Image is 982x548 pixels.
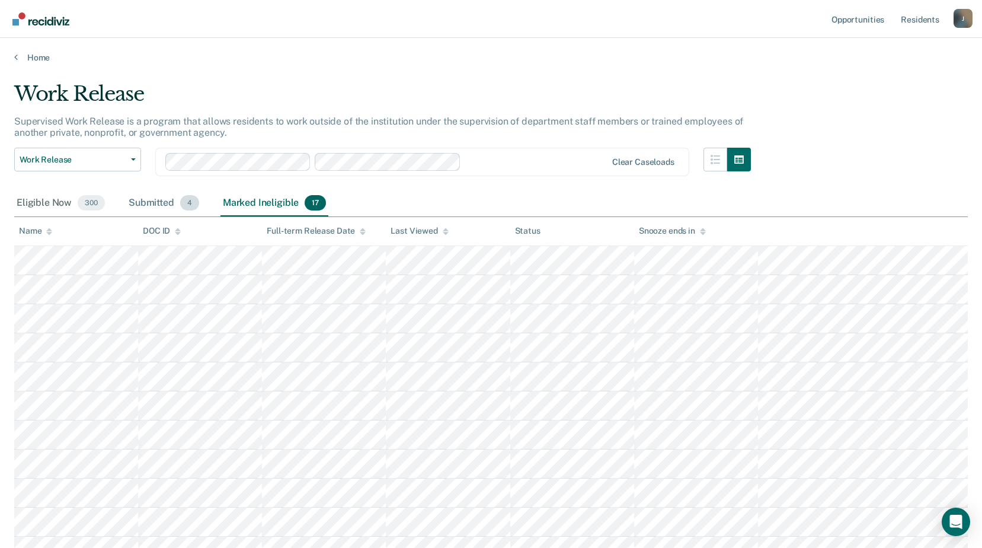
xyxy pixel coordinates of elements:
[126,190,201,216] div: Submitted4
[267,226,366,236] div: Full-term Release Date
[391,226,448,236] div: Last Viewed
[78,195,105,211] span: 300
[515,226,540,236] div: Status
[14,190,107,216] div: Eligible Now300
[143,226,181,236] div: DOC ID
[20,155,126,165] span: Work Release
[942,508,970,536] div: Open Intercom Messenger
[12,12,69,26] img: Recidiviz
[220,190,328,216] div: Marked Ineligible17
[612,157,674,167] div: Clear caseloads
[180,195,199,211] span: 4
[19,226,52,236] div: Name
[14,52,968,63] a: Home
[954,9,973,28] div: J
[305,195,326,211] span: 17
[14,148,141,171] button: Work Release
[639,226,706,236] div: Snooze ends in
[14,82,751,116] div: Work Release
[14,116,743,138] p: Supervised Work Release is a program that allows residents to work outside of the institution und...
[954,9,973,28] button: Profile dropdown button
